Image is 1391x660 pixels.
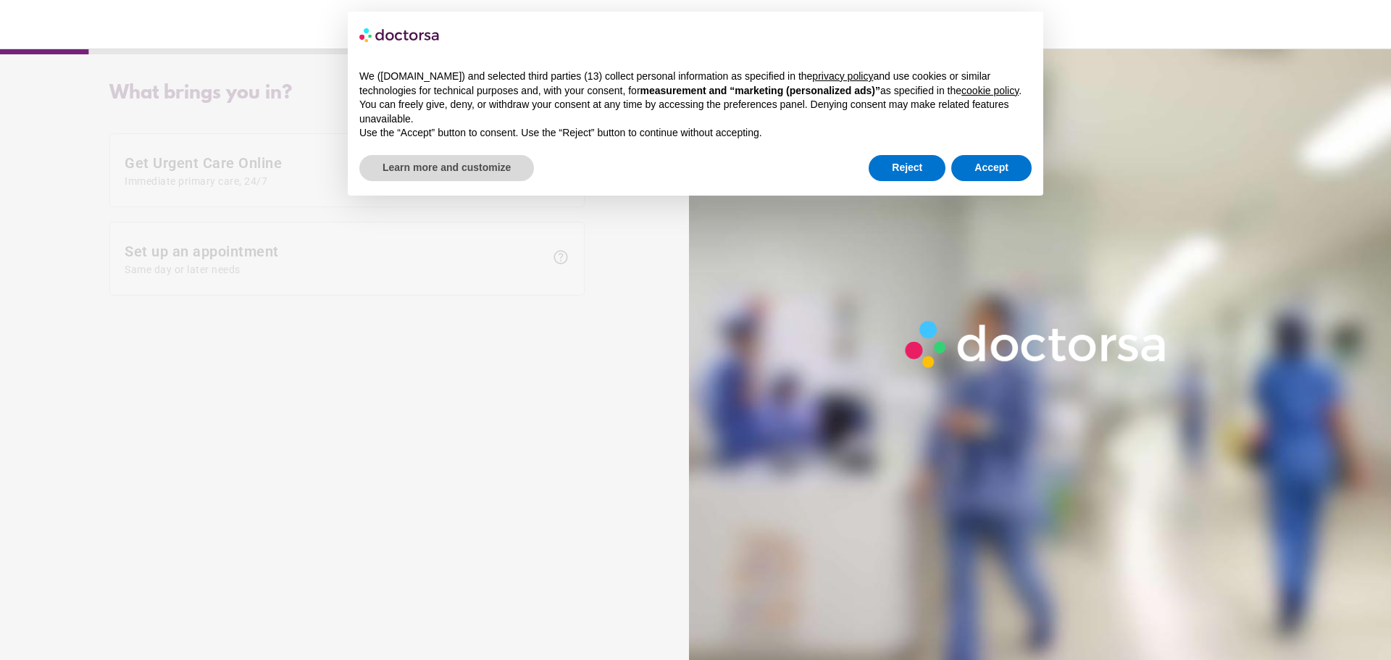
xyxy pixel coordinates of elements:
img: logo [359,23,440,46]
a: privacy policy [812,70,873,82]
div: What brings you in? [109,83,585,104]
span: help [552,248,569,266]
span: Immediate primary care, 24/7 [125,175,545,187]
p: Use the “Accept” button to consent. Use the “Reject” button to continue without accepting. [359,126,1032,141]
span: Get Urgent Care Online [125,154,545,187]
button: Accept [951,155,1032,181]
a: cookie policy [961,85,1019,96]
p: You can freely give, deny, or withdraw your consent at any time by accessing the preferences pane... [359,98,1032,126]
button: Learn more and customize [359,155,534,181]
strong: measurement and “marketing (personalized ads)” [640,85,880,96]
span: Set up an appointment [125,243,545,275]
p: We ([DOMAIN_NAME]) and selected third parties (13) collect personal information as specified in t... [359,70,1032,98]
span: Same day or later needs [125,264,545,275]
button: Reject [869,155,945,181]
img: Logo-Doctorsa-trans-White-partial-flat.png [898,313,1176,375]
